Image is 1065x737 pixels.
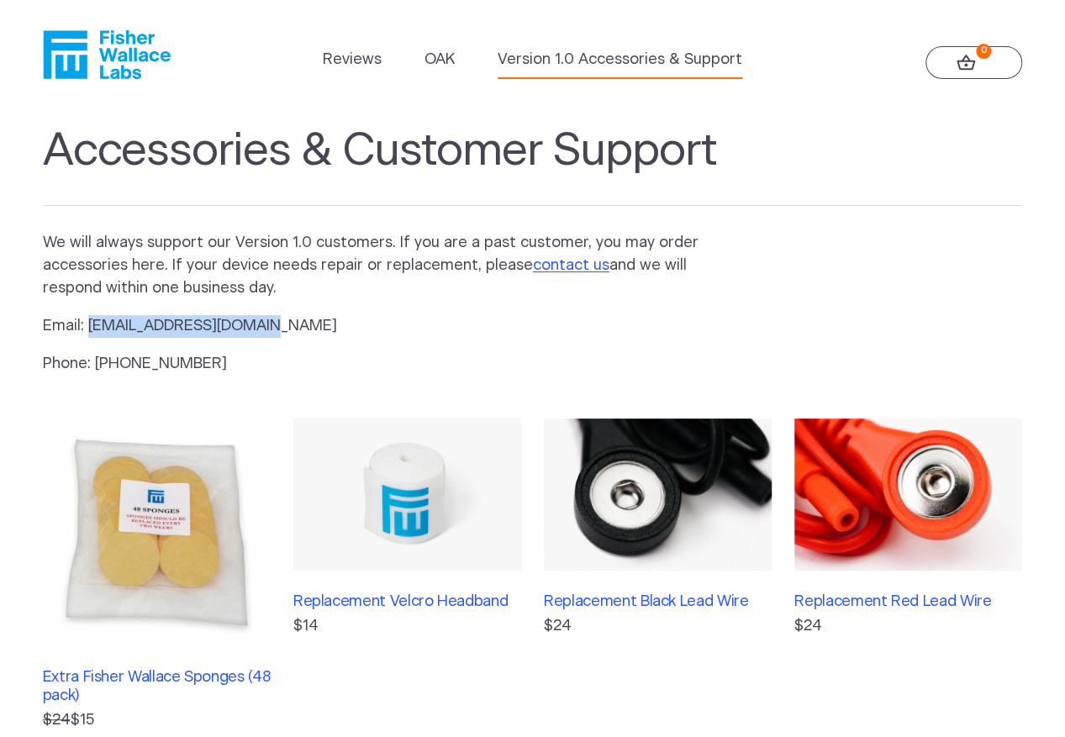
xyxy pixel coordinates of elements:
[43,353,729,376] p: Phone: [PHONE_NUMBER]
[794,419,1022,731] a: Replacement Red Lead Wire$24
[43,419,271,646] img: Extra Fisher Wallace Sponges (48 pack)
[43,124,1023,206] h1: Accessories & Customer Support
[43,709,271,732] p: $15
[794,615,1022,638] p: $24
[544,615,772,638] p: $24
[43,30,171,79] a: Fisher Wallace
[925,46,1022,79] a: 0
[533,258,609,273] a: contact us
[43,669,271,705] h3: Extra Fisher Wallace Sponges (48 pack)
[544,419,772,571] img: Replacement Black Lead Wire
[323,49,382,71] a: Reviews
[43,315,729,338] p: Email: [EMAIL_ADDRESS][DOMAIN_NAME]
[794,419,1022,571] img: Replacement Red Lead Wire
[293,419,521,571] img: Replacement Velcro Headband
[43,713,71,728] s: $24
[498,49,742,71] a: Version 1.0 Accessories & Support
[794,593,1022,612] h3: Replacement Red Lead Wire
[43,419,271,731] a: Extra Fisher Wallace Sponges (48 pack) $24$15
[293,593,521,612] h3: Replacement Velcro Headband
[976,44,991,59] strong: 0
[293,615,521,638] p: $14
[43,232,729,300] p: We will always support our Version 1.0 customers. If you are a past customer, you may order acces...
[293,419,521,731] a: Replacement Velcro Headband$14
[544,593,772,612] h3: Replacement Black Lead Wire
[424,49,455,71] a: OAK
[544,419,772,731] a: Replacement Black Lead Wire$24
